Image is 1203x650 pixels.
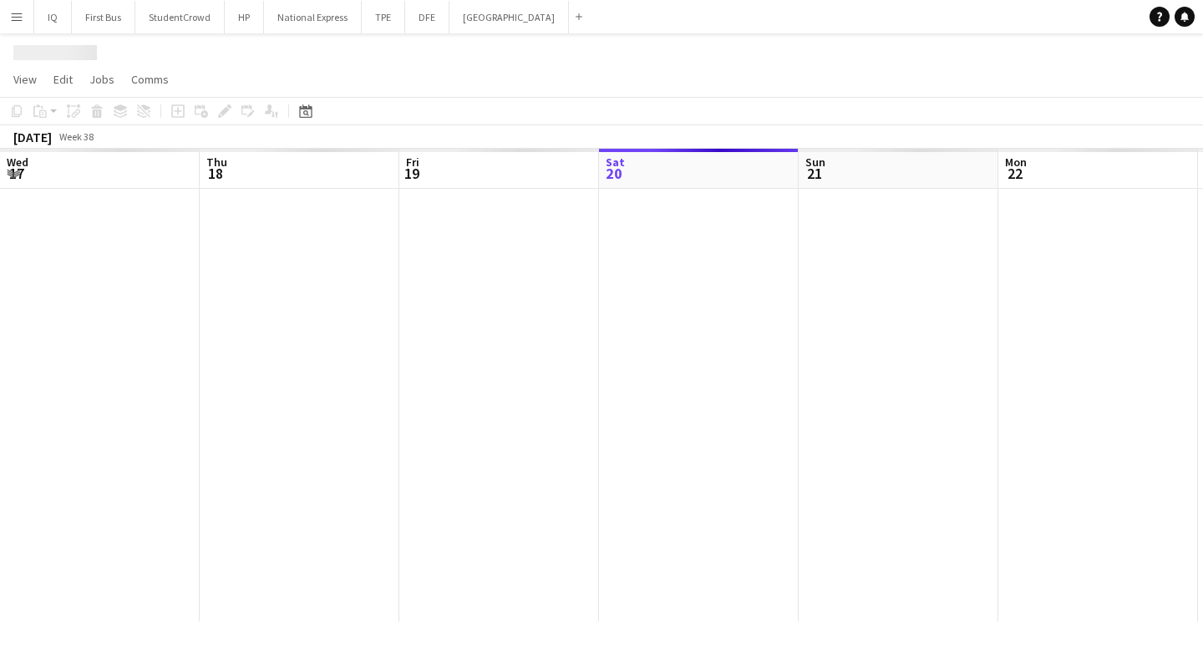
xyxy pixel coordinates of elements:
span: 20 [603,164,625,183]
span: 22 [1002,164,1027,183]
button: TPE [362,1,405,33]
button: DFE [405,1,449,33]
a: Jobs [83,69,121,90]
span: Wed [7,155,28,170]
span: Sun [805,155,825,170]
span: 19 [404,164,419,183]
button: HP [225,1,264,33]
span: Week 38 [55,130,97,143]
span: Edit [53,72,73,87]
a: Comms [124,69,175,90]
span: 21 [803,164,825,183]
button: StudentCrowd [135,1,225,33]
button: [GEOGRAPHIC_DATA] [449,1,569,33]
a: View [7,69,43,90]
span: Jobs [89,72,114,87]
button: National Express [264,1,362,33]
span: Mon [1005,155,1027,170]
span: Thu [206,155,227,170]
button: First Bus [72,1,135,33]
span: Sat [606,155,625,170]
a: Edit [47,69,79,90]
span: View [13,72,37,87]
span: Fri [406,155,419,170]
span: 17 [4,164,28,183]
span: 18 [204,164,227,183]
div: [DATE] [13,129,52,145]
span: Comms [131,72,169,87]
button: IQ [34,1,72,33]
